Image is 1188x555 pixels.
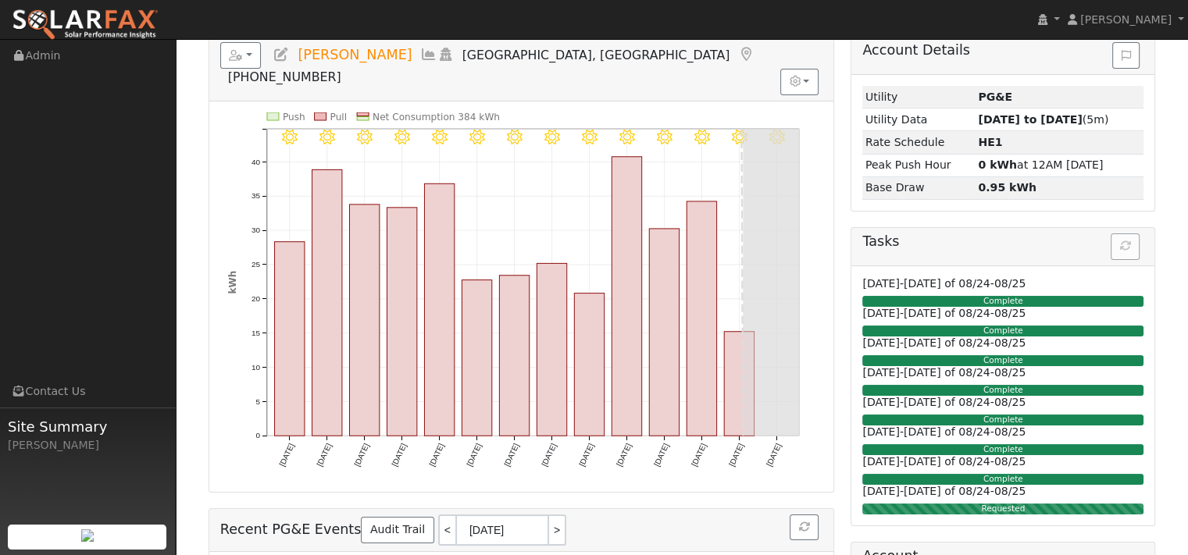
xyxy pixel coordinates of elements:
text: [DATE] [765,442,783,468]
strong: K [978,136,1002,148]
i: 8/16 - Clear [619,130,635,145]
h6: [DATE]-[DATE] of 08/24-08/25 [862,277,1143,290]
text: 25 [252,260,261,269]
td: at 12AM [DATE] [976,154,1143,176]
rect: onclick="" [312,169,341,436]
h5: Account Details [862,42,1143,59]
h6: [DATE]-[DATE] of 08/24-08/25 [862,307,1143,320]
button: Refresh [790,514,819,541]
text: [DATE] [277,442,295,468]
i: 8/11 - Clear [432,130,448,145]
text: 15 [252,329,261,337]
text: [DATE] [390,442,408,468]
text: [DATE] [465,442,483,468]
h5: Tasks [862,233,1143,250]
strong: 0.95 kWh [978,181,1036,194]
h6: [DATE]-[DATE] of 08/24-08/25 [862,396,1143,409]
div: Complete [862,296,1143,307]
i: 8/08 - Clear [319,130,335,145]
span: [PHONE_NUMBER] [228,69,341,84]
div: Complete [862,414,1143,425]
a: Multi-Series Graph [420,47,437,62]
i: 8/13 - Clear [507,130,523,145]
div: Requested [862,503,1143,514]
a: < [438,514,455,546]
button: Issue History [1112,42,1140,69]
h5: Recent PG&E Events [220,514,822,546]
td: Utility [862,86,976,109]
h6: [DATE]-[DATE] of 08/24-08/25 [862,455,1143,468]
text: [DATE] [540,442,558,468]
span: [PERSON_NAME] [1080,13,1172,26]
div: [PERSON_NAME] [8,437,167,454]
span: [PERSON_NAME] [298,47,412,62]
text: [DATE] [427,442,445,468]
h6: [DATE]-[DATE] of 08/24-08/25 [862,366,1143,379]
rect: onclick="" [424,183,454,436]
text: 35 [252,191,261,200]
i: 8/17 - Clear [656,130,672,145]
text: [DATE] [315,442,333,468]
i: 8/18 - Clear [694,130,709,145]
div: Complete [862,385,1143,396]
i: 8/19 - Clear [731,130,747,145]
a: Map [737,47,755,62]
text: [DATE] [615,442,633,468]
h6: [DATE]-[DATE] of 08/24-08/25 [862,425,1143,439]
div: Complete [862,444,1143,455]
text: [DATE] [690,442,708,468]
a: Login As (last Never) [437,47,455,62]
text: kWh [227,271,238,294]
a: Edit User (35942) [273,47,290,62]
text: 5 [255,397,260,405]
img: retrieve [81,529,94,542]
text: Pull [330,112,347,123]
rect: onclick="" [387,208,416,436]
text: [DATE] [727,442,745,468]
i: 8/12 - Clear [469,130,485,145]
rect: onclick="" [574,293,604,436]
strong: 0 kWh [978,158,1017,171]
text: 30 [252,226,261,234]
span: [GEOGRAPHIC_DATA], [GEOGRAPHIC_DATA] [462,48,730,62]
i: 8/09 - Clear [357,130,373,145]
rect: onclick="" [462,279,491,436]
h6: [DATE]-[DATE] of 08/24-08/25 [862,336,1143,350]
text: [DATE] [652,442,670,468]
text: [DATE] [352,442,370,468]
rect: onclick="" [537,263,566,436]
rect: onclick="" [649,229,679,436]
i: 8/10 - Clear [394,130,410,145]
span: (5m) [978,113,1108,126]
i: 8/07 - Clear [282,130,298,145]
h6: [DATE]-[DATE] of 08/24-08/25 [862,485,1143,498]
strong: [DATE] to [DATE] [978,113,1082,126]
a: > [549,514,566,546]
div: Complete [862,355,1143,366]
rect: onclick="" [499,276,529,436]
div: Complete [862,474,1143,485]
text: [DATE] [577,442,595,468]
text: [DATE] [502,442,520,468]
i: 8/15 - Clear [582,130,598,145]
i: 8/14 - Clear [544,130,560,145]
td: Peak Push Hour [862,154,976,176]
rect: onclick="" [349,205,379,436]
text: 10 [252,363,261,372]
strong: ID: 17207999, authorized: 08/21/25 [978,91,1012,103]
text: Net Consumption 384 kWh [373,112,500,123]
span: Site Summary [8,416,167,437]
rect: onclick="" [687,201,716,436]
td: Utility Data [862,109,976,131]
td: Base Draw [862,176,976,199]
div: Complete [862,326,1143,336]
text: 20 [252,294,261,303]
rect: onclick="" [274,242,304,436]
rect: onclick="" [724,332,754,436]
img: SolarFax [12,9,159,41]
text: Push [283,112,305,123]
a: Audit Trail [361,517,433,543]
td: Rate Schedule [862,131,976,154]
text: 0 [255,431,260,439]
text: 40 [252,157,261,165]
